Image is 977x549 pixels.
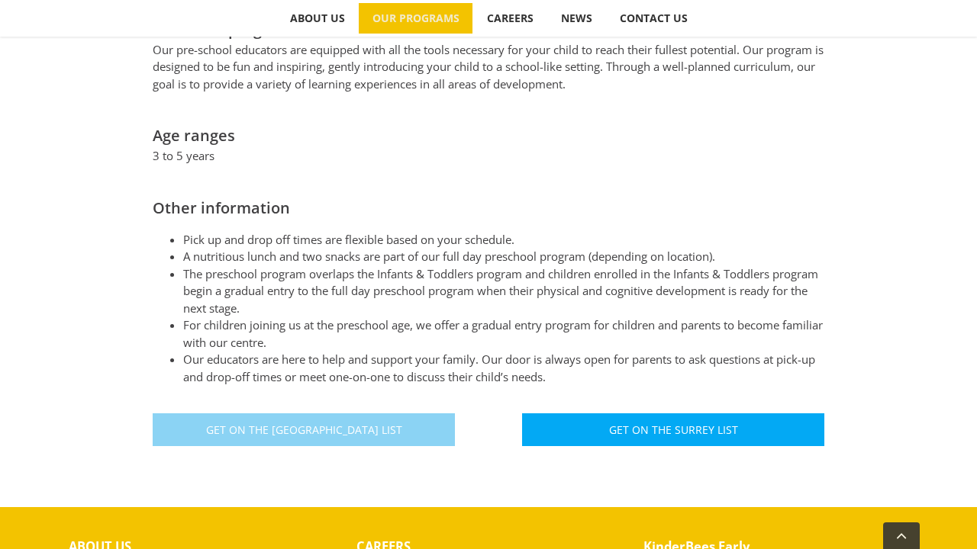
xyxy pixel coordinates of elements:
[372,13,459,24] span: OUR PROGRAMS
[290,13,345,24] span: ABOUT US
[153,197,824,220] h2: Other information
[183,231,824,249] li: Pick up and drop off times are flexible based on your schedule.
[561,13,592,24] span: NEWS
[183,316,824,351] li: For children joining us at the preschool age, we offer a gradual entry program for children and p...
[473,3,547,34] a: CAREERS
[153,41,824,93] p: Our pre-school educators are equipped with all the tools necessary for your child to reach their ...
[276,3,358,34] a: ABOUT US
[183,351,824,385] li: Our educators are here to help and support your family. Our door is always open for parents to as...
[359,3,472,34] a: OUR PROGRAMS
[206,423,402,436] span: Get On The [GEOGRAPHIC_DATA] List
[183,248,824,265] li: A nutritious lunch and two snacks are part of our full day preschool program (depending on locati...
[487,13,534,24] span: CAREERS
[153,124,824,147] h2: Age ranges
[606,3,701,34] a: CONTACT US
[522,413,824,446] a: Get On The Surrey List
[153,147,824,165] p: 3 to 5 years
[183,265,824,317] li: The preschool program overlaps the Infants & Toddlers program and children enrolled in the Infant...
[547,3,605,34] a: NEWS
[609,423,738,436] span: Get On The Surrey List
[620,13,688,24] span: CONTACT US
[153,413,455,446] a: Get On The [GEOGRAPHIC_DATA] List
